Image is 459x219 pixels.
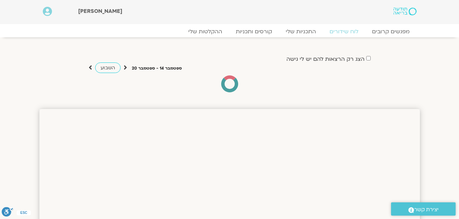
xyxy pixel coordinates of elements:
a: מפגשים קרובים [365,28,417,35]
a: התכניות שלי [279,28,323,35]
a: יצירת קשר [391,202,456,216]
span: השבוע [101,65,115,71]
p: ספטמבר 14 - ספטמבר 20 [132,65,182,72]
span: [PERSON_NAME] [78,7,122,15]
a: השבוע [95,62,121,73]
span: יצירת קשר [414,205,439,214]
a: קורסים ותכניות [229,28,279,35]
a: ההקלטות שלי [181,28,229,35]
label: הצג רק הרצאות להם יש לי גישה [286,56,365,62]
nav: Menu [43,28,417,35]
a: לוח שידורים [323,28,365,35]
